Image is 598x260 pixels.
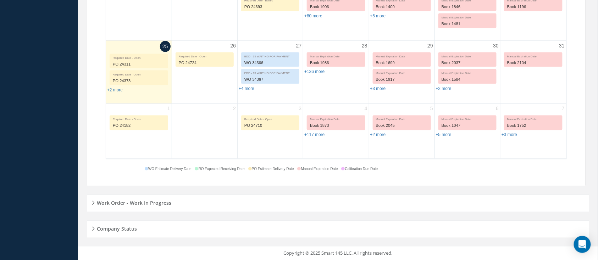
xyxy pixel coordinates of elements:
div: PO 24311 [110,60,168,68]
div: Book 1917 [373,75,431,84]
td: September 6, 2025 [434,104,500,159]
a: August 31, 2025 [558,41,566,51]
div: Manual Expiration Date [307,53,365,59]
td: August 31, 2025 [500,40,566,104]
a: September 4, 2025 [363,104,369,114]
div: Manual Expiration Date [439,116,496,122]
a: September 5, 2025 [429,104,434,114]
div: EDD - 15 WAITING FOR PAYMENT [242,69,299,75]
td: September 4, 2025 [303,104,369,159]
td: September 7, 2025 [500,104,566,159]
div: Book 1584 [439,75,496,84]
div: Book 1481 [439,20,496,28]
a: September 7, 2025 [560,104,566,114]
div: Copyright © 2025 Smart 145 LLC. All rights reserved. [85,250,591,257]
div: Book 1699 [373,59,431,67]
div: Manual Expiration Date [439,14,496,20]
h5: Work Order - Work In Progress [95,198,171,207]
div: PO 24182 [110,122,168,130]
div: Book 2045 [373,122,431,130]
div: Book 1400 [373,3,431,11]
div: Required Date - Open [110,71,168,77]
a: Show 136 more events [304,69,325,74]
a: September 3, 2025 [298,104,303,114]
a: Show 5 more events [436,132,452,137]
a: Show 4 more events [239,86,254,91]
a: Show 80 more events [304,13,322,18]
a: September 6, 2025 [494,104,500,114]
div: PO 24710 [242,122,299,130]
p: Manual Expiration Date [298,166,338,172]
div: Manual Expiration Date [439,53,496,59]
div: Book 1873 [307,122,365,130]
div: Book 1047 [439,122,496,130]
div: PO 24373 [110,77,168,85]
a: September 2, 2025 [232,104,237,114]
td: August 30, 2025 [434,40,500,104]
td: August 29, 2025 [369,40,434,104]
div: Open Intercom Messenger [574,236,591,253]
a: Show 3 more events [370,86,386,91]
div: PO 24724 [176,59,233,67]
h5: Company Status [95,224,137,232]
td: September 5, 2025 [369,104,434,159]
a: Show 2 more events [370,132,386,137]
div: Required Date - Open [242,116,299,122]
div: Manual Expiration Date [373,116,431,122]
a: August 25, 2025 [160,41,171,52]
a: Show 3 more events [502,132,517,137]
a: Show 2 more events [107,87,123,92]
div: Book 1906 [307,3,365,11]
a: August 28, 2025 [360,41,369,51]
a: August 27, 2025 [295,41,303,51]
div: Required Date - Open [176,53,233,59]
div: Book 1196 [504,3,562,11]
a: August 30, 2025 [492,41,500,51]
div: Manual Expiration Date [439,69,496,75]
div: WO 34366 [242,59,299,67]
p: WO Estimate Delivery Date [145,166,192,172]
div: Book 2037 [439,59,496,67]
a: August 29, 2025 [426,41,434,51]
td: August 27, 2025 [238,40,303,104]
a: August 26, 2025 [229,41,237,51]
p: PO Estimate Delivery Date [248,166,294,172]
div: Manual Expiration Date [504,116,562,122]
div: Manual Expiration Date [373,53,431,59]
td: August 28, 2025 [303,40,369,104]
div: Book 1846 [439,3,496,11]
a: September 1, 2025 [166,104,172,114]
td: September 2, 2025 [172,104,237,159]
div: EDD - 15 WAITING FOR PAYMENT [242,53,299,59]
td: September 1, 2025 [106,104,172,159]
p: Calibration Due Date [342,166,378,172]
a: Show 2 more events [436,86,452,91]
div: WO 34367 [242,75,299,84]
div: Required Date - Open [110,116,168,122]
div: PO 24693 [242,3,299,11]
a: Show 5 more events [370,13,386,18]
div: Required Date - Open [110,54,168,60]
td: August 26, 2025 [172,40,237,104]
a: Show 117 more events [304,132,325,137]
td: September 3, 2025 [238,104,303,159]
div: Manual Expiration Date [373,69,431,75]
div: Book 1986 [307,59,365,67]
td: August 25, 2025 [106,40,172,104]
div: Book 1752 [504,122,562,130]
div: Manual Expiration Date [307,116,365,122]
p: RO Expected Receiving Date [195,166,245,172]
div: Manual Expiration Date [504,53,562,59]
div: Book 2104 [504,59,562,67]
